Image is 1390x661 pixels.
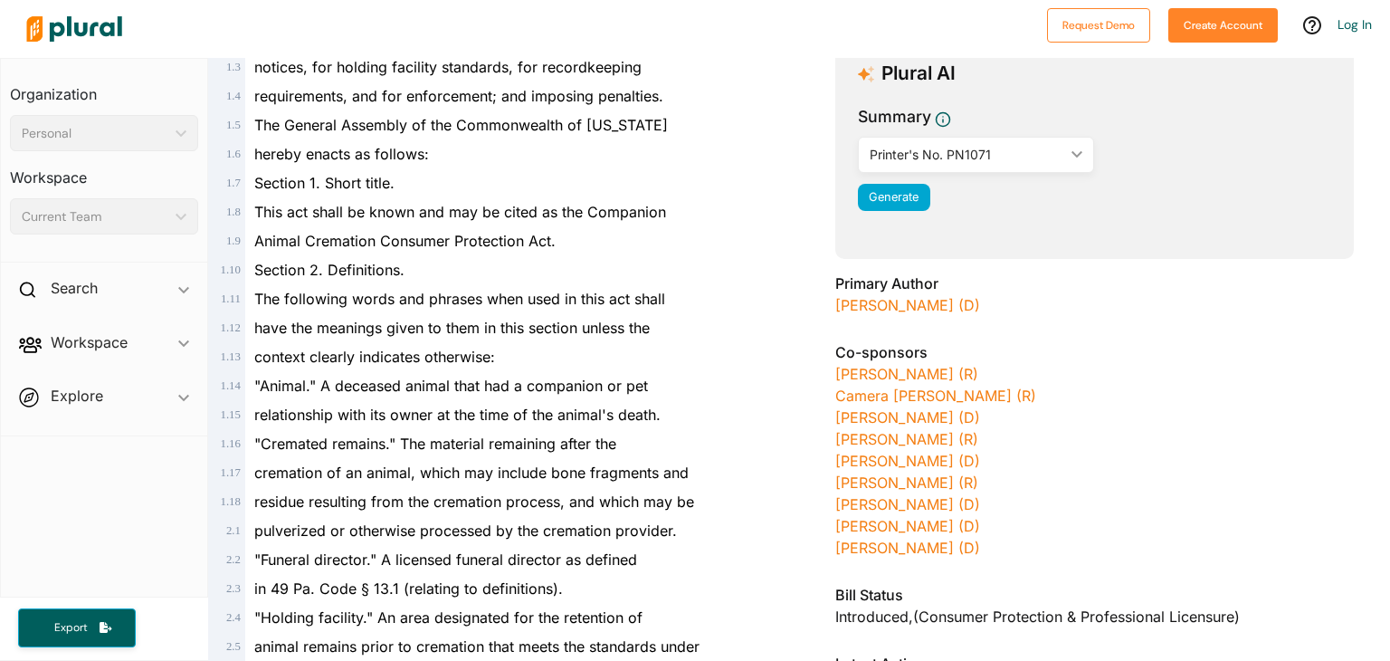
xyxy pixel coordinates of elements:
[835,296,980,314] a: [PERSON_NAME] (D)
[254,203,666,221] span: This act shall be known and may be cited as the Companion
[220,263,240,276] span: 1 . 10
[226,206,241,218] span: 1 . 8
[254,58,642,76] span: notices, for holding facility standards, for recordkeeping
[835,452,980,470] a: [PERSON_NAME] (D)
[835,584,1354,606] h3: Bill Status
[1168,8,1278,43] button: Create Account
[254,348,495,366] span: context clearly indicates otherwise:
[226,553,241,566] span: 2 . 2
[1338,16,1372,33] a: Log In
[226,119,241,131] span: 1 . 5
[226,611,241,624] span: 2 . 4
[226,90,241,102] span: 1 . 4
[10,151,198,191] h3: Workspace
[919,608,1234,626] span: Consumer Protection & Professional Licensure
[1047,8,1150,43] button: Request Demo
[220,350,240,363] span: 1 . 13
[220,321,240,334] span: 1 . 12
[1168,14,1278,34] a: Create Account
[254,580,563,598] span: in 49 Pa. Code § 13.1 (relating to definitions).
[835,365,978,383] a: [PERSON_NAME] (R)
[226,582,241,595] span: 2 . 3
[254,637,700,656] span: animal remains prior to cremation that meets the standards under
[835,341,1354,363] h3: Co-sponsors
[226,61,241,73] span: 1 . 3
[254,522,677,540] span: pulverized or otherwise processed by the cremation provider.
[835,539,980,557] a: [PERSON_NAME] (D)
[835,273,1354,294] h3: Primary Author
[226,177,241,189] span: 1 . 7
[835,430,978,448] a: [PERSON_NAME] (R)
[254,145,429,163] span: hereby enacts as follows:
[51,278,98,298] h2: Search
[254,319,650,337] span: have the meanings given to them in this section unless the
[254,435,616,453] span: "Cremated remains." The material remaining after the
[42,620,100,636] span: Export
[254,261,405,279] span: Section 2. Definitions.
[221,292,241,305] span: 1 . 11
[226,524,241,537] span: 2 . 1
[254,174,395,192] span: Section 1. Short title.
[254,377,648,395] span: "Animal." A deceased animal that had a companion or pet
[22,207,168,226] div: Current Team
[870,145,1065,164] div: Printer's No. PN1071
[254,551,637,569] span: "Funeral director." A licensed funeral director as defined
[835,387,1036,405] a: Camera [PERSON_NAME] (R)
[18,608,136,647] button: Export
[858,105,931,129] h3: Summary
[835,606,1354,627] div: Introduced , ( )
[220,408,240,421] span: 1 . 15
[254,290,665,308] span: The following words and phrases when used in this act shall
[835,495,980,513] a: [PERSON_NAME] (D)
[220,437,240,450] span: 1 . 16
[254,608,643,627] span: "Holding facility." An area designated for the retention of
[881,62,956,85] h3: Plural AI
[1047,14,1150,34] a: Request Demo
[22,124,168,143] div: Personal
[835,408,980,426] a: [PERSON_NAME] (D)
[835,474,978,492] a: [PERSON_NAME] (R)
[226,640,241,653] span: 2 . 5
[226,148,241,160] span: 1 . 6
[254,232,556,250] span: Animal Cremation Consumer Protection Act.
[254,87,663,105] span: requirements, and for enforcement; and imposing penalties.
[869,190,919,204] span: Generate
[254,406,661,424] span: relationship with its owner at the time of the animal's death.
[254,464,689,482] span: cremation of an animal, which may include bone fragments and
[254,116,668,134] span: The General Assembly of the Commonwealth of [US_STATE]
[10,68,198,108] h3: Organization
[220,495,240,508] span: 1 . 18
[254,493,694,511] span: residue resulting from the cremation process, and which may be
[858,184,930,211] button: Generate
[220,466,240,479] span: 1 . 17
[835,517,980,535] a: [PERSON_NAME] (D)
[226,235,241,247] span: 1 . 9
[220,379,240,392] span: 1 . 14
